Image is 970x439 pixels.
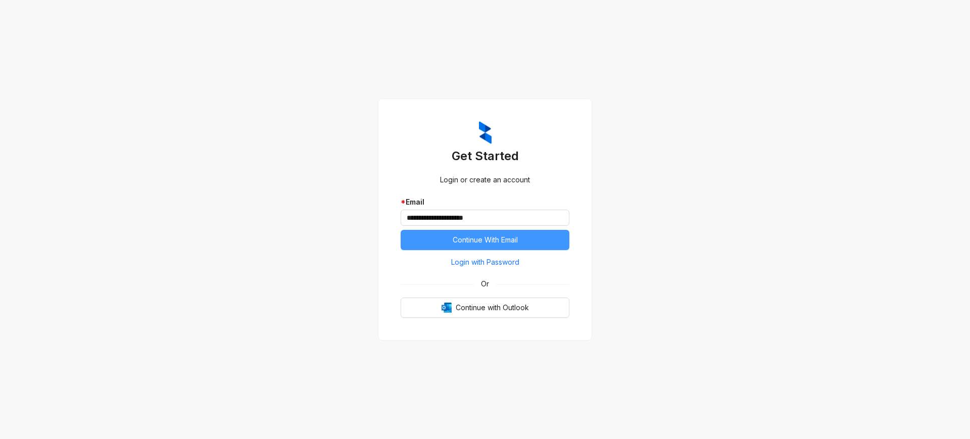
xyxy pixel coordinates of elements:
span: Continue with Outlook [456,302,529,313]
div: Login or create an account [401,174,569,185]
div: Email [401,197,569,208]
button: OutlookContinue with Outlook [401,298,569,318]
span: Continue With Email [453,234,518,246]
span: Or [474,278,496,289]
img: Outlook [442,303,452,313]
button: Continue With Email [401,230,569,250]
button: Login with Password [401,254,569,270]
img: ZumaIcon [479,121,492,144]
h3: Get Started [401,148,569,164]
span: Login with Password [451,257,519,268]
